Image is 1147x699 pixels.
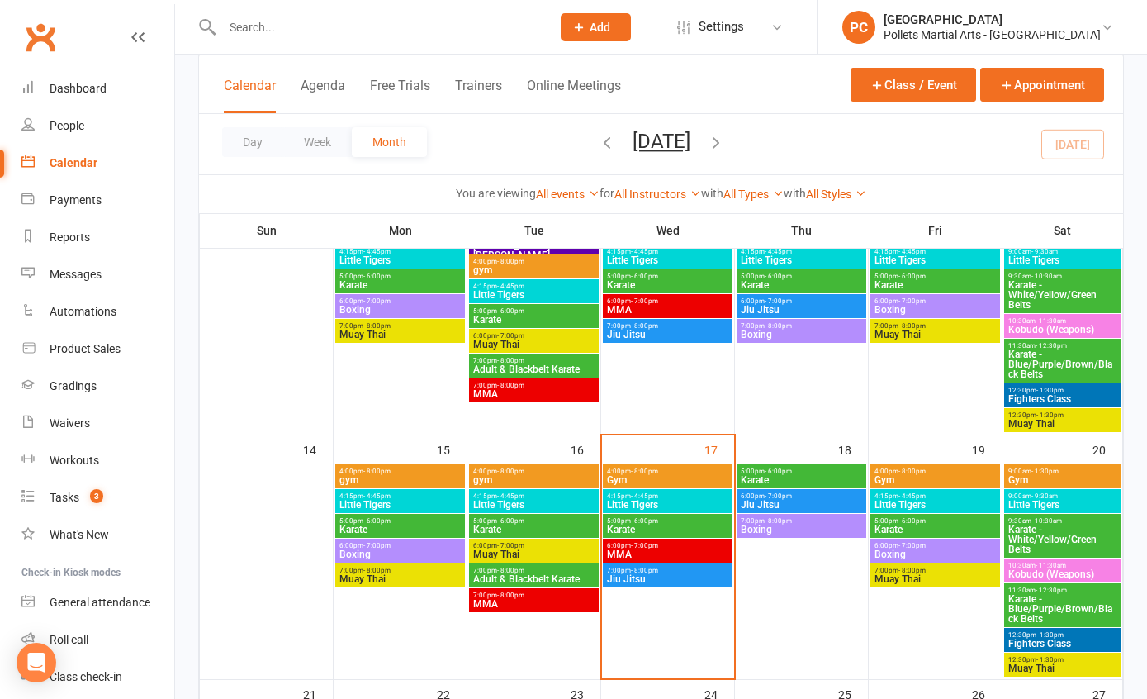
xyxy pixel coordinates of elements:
span: - 4:45pm [631,248,658,255]
a: Dashboard [21,70,174,107]
span: - 11:30am [1036,562,1066,569]
span: - 1:30pm [1036,411,1064,419]
div: Messages [50,268,102,281]
span: - 8:00pm [898,322,926,330]
span: 4:00pm [472,258,595,265]
span: - 7:00pm [363,542,391,549]
span: - 4:45pm [497,283,524,290]
a: Clubworx [20,17,61,58]
span: Boxing [740,330,863,340]
span: - 8:00pm [497,567,524,574]
a: Class kiosk mode [21,659,174,696]
span: 5:00pm [606,517,729,525]
span: 4:15pm [606,248,729,255]
a: All Styles [806,188,866,201]
span: 6:00pm [874,297,997,305]
span: 4:00pm [339,468,462,475]
div: 17 [704,435,734,463]
div: 16 [571,435,600,463]
button: Agenda [301,78,345,113]
button: Trainers [455,78,502,113]
span: - 8:00pm [631,468,658,475]
a: All Types [723,188,784,201]
span: - 8:00pm [497,592,524,599]
span: - 8:00pm [898,567,926,574]
a: Calendar [21,145,174,182]
span: - 10:30am [1031,517,1062,525]
span: Boxing [740,525,863,535]
span: 5:00pm [472,517,595,525]
span: 3 [90,489,103,503]
span: - 8:00pm [497,357,524,364]
span: Muay Thai [1007,663,1117,673]
span: - 4:45pm [898,248,926,255]
div: Class check-in [50,670,122,683]
span: MMA [472,389,595,399]
span: - 8:00pm [631,567,658,574]
span: 4:00pm [874,468,997,475]
span: Adult & Blackbelt Karate [472,574,595,584]
span: Gym [606,475,729,485]
th: Sat [1002,213,1123,248]
div: People [50,119,84,132]
div: Waivers [50,416,90,430]
span: 4:00pm [606,468,729,475]
strong: for [600,187,614,200]
button: Day [222,127,283,157]
span: 11:30am [1007,587,1117,594]
span: - 7:00pm [765,492,792,500]
span: 7:00pm [740,322,863,330]
span: 5:00pm [339,273,462,280]
div: 20 [1092,435,1122,463]
a: Tasks 3 [21,479,174,516]
span: Kobudo (Weapons) [1007,325,1117,335]
span: - 6:00pm [363,273,391,280]
span: 6:00pm [740,297,863,305]
span: 12:30pm [1007,631,1117,639]
span: 4:00pm [472,468,595,475]
span: 4:15pm [740,248,863,255]
span: Karate [874,525,997,535]
span: Settings [699,8,744,45]
th: Wed [601,213,735,248]
span: Little Tigers [339,255,462,265]
button: Calendar [224,78,276,113]
span: 4:15pm [874,248,997,255]
button: Month [352,127,427,157]
span: 7:00pm [606,567,729,574]
span: - 8:00pm [363,567,391,574]
span: 4:15pm [472,283,595,290]
span: - 6:00pm [363,517,391,525]
a: Payments [21,182,174,219]
span: Fighters Class [1007,394,1117,404]
span: 12:30pm [1007,411,1117,419]
span: Muay Thai [339,330,462,340]
div: Calendar [50,156,97,169]
th: Mon [334,213,467,248]
input: Search... [217,16,539,39]
span: - 12:30pm [1036,587,1067,594]
span: 6:00pm [874,542,997,549]
span: Boxing [339,549,462,559]
span: Little Tigers [472,500,595,510]
strong: with [784,187,806,200]
div: General attendance [50,596,150,609]
span: Karate [339,525,462,535]
span: Gym [874,475,997,485]
span: 5:00pm [740,273,863,280]
span: Boxing [874,305,997,315]
span: 5:00pm [339,517,462,525]
span: 7:00pm [606,322,729,330]
span: Little Tigers [472,290,595,300]
span: - 6:00pm [765,468,792,475]
a: Gradings [21,368,174,405]
span: 4:15pm [339,248,462,255]
div: 15 [437,435,467,463]
span: Little Tigers [339,500,462,510]
span: 7:00pm [472,567,595,574]
span: 6:00pm [606,297,729,305]
a: Roll call [21,621,174,659]
span: Karate [740,280,863,290]
span: - 8:00pm [765,517,792,525]
span: 7:00pm [339,567,462,574]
